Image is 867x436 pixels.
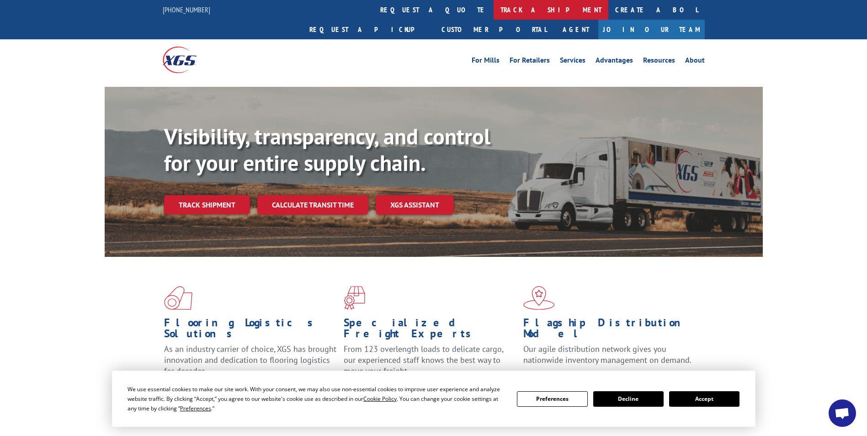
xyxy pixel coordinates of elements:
a: Calculate transit time [257,195,368,215]
a: Resources [643,57,675,67]
button: Preferences [517,391,587,407]
h1: Flagship Distribution Model [523,317,696,344]
h1: Specialized Freight Experts [344,317,516,344]
button: Decline [593,391,664,407]
h1: Flooring Logistics Solutions [164,317,337,344]
a: Join Our Team [598,20,705,39]
a: Request a pickup [303,20,435,39]
b: Visibility, transparency, and control for your entire supply chain. [164,122,490,177]
span: Preferences [180,404,211,412]
a: [PHONE_NUMBER] [163,5,210,14]
span: Our agile distribution network gives you nationwide inventory management on demand. [523,344,691,365]
a: Services [560,57,585,67]
a: For Mills [472,57,500,67]
img: xgs-icon-flagship-distribution-model-red [523,286,555,310]
a: Customer Portal [435,20,553,39]
button: Accept [669,391,739,407]
div: Cookie Consent Prompt [112,371,755,427]
a: Advantages [596,57,633,67]
a: Agent [553,20,598,39]
img: xgs-icon-total-supply-chain-intelligence-red [164,286,192,310]
a: About [685,57,705,67]
a: For Retailers [510,57,550,67]
span: Cookie Policy [363,395,397,403]
a: Open chat [829,399,856,427]
a: Track shipment [164,195,250,214]
a: XGS ASSISTANT [376,195,454,215]
span: As an industry carrier of choice, XGS has brought innovation and dedication to flooring logistics... [164,344,336,376]
div: We use essential cookies to make our site work. With your consent, we may also use non-essential ... [128,384,506,413]
p: From 123 overlength loads to delicate cargo, our experienced staff knows the best way to move you... [344,344,516,384]
img: xgs-icon-focused-on-flooring-red [344,286,365,310]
